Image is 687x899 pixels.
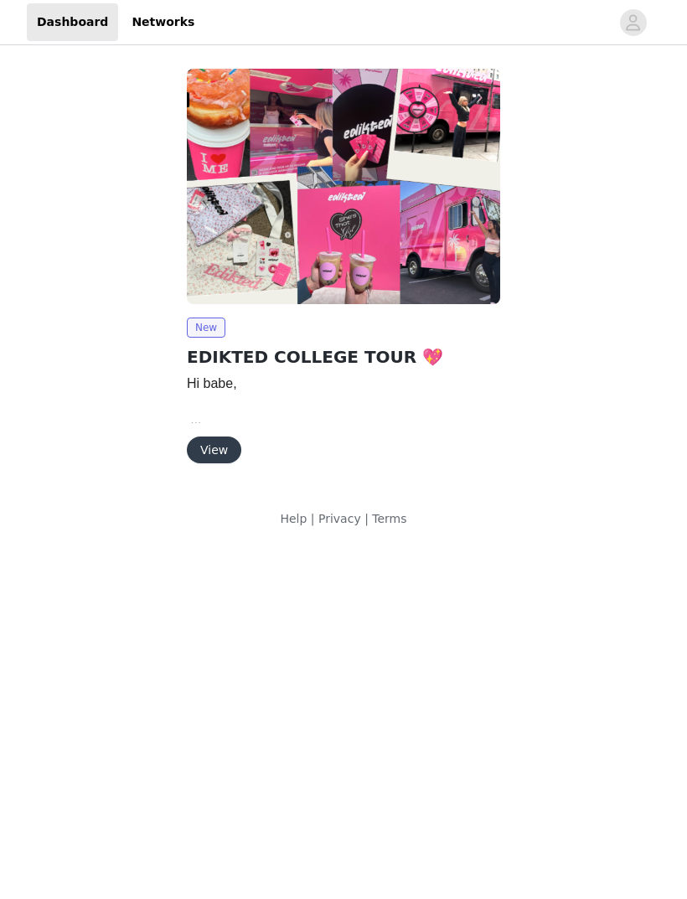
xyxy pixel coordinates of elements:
a: View [187,444,241,457]
button: View [187,437,241,463]
img: Edikted [187,69,500,304]
h2: EDIKTED COLLEGE TOUR 💖 [187,344,500,369]
span: Hi babe, [187,376,237,390]
span: | [364,512,369,525]
div: avatar [625,9,641,36]
a: Help [280,512,307,525]
span: New [187,318,225,338]
a: Privacy [318,512,361,525]
a: Terms [372,512,406,525]
a: Networks [121,3,204,41]
span: | [311,512,315,525]
a: Dashboard [27,3,118,41]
